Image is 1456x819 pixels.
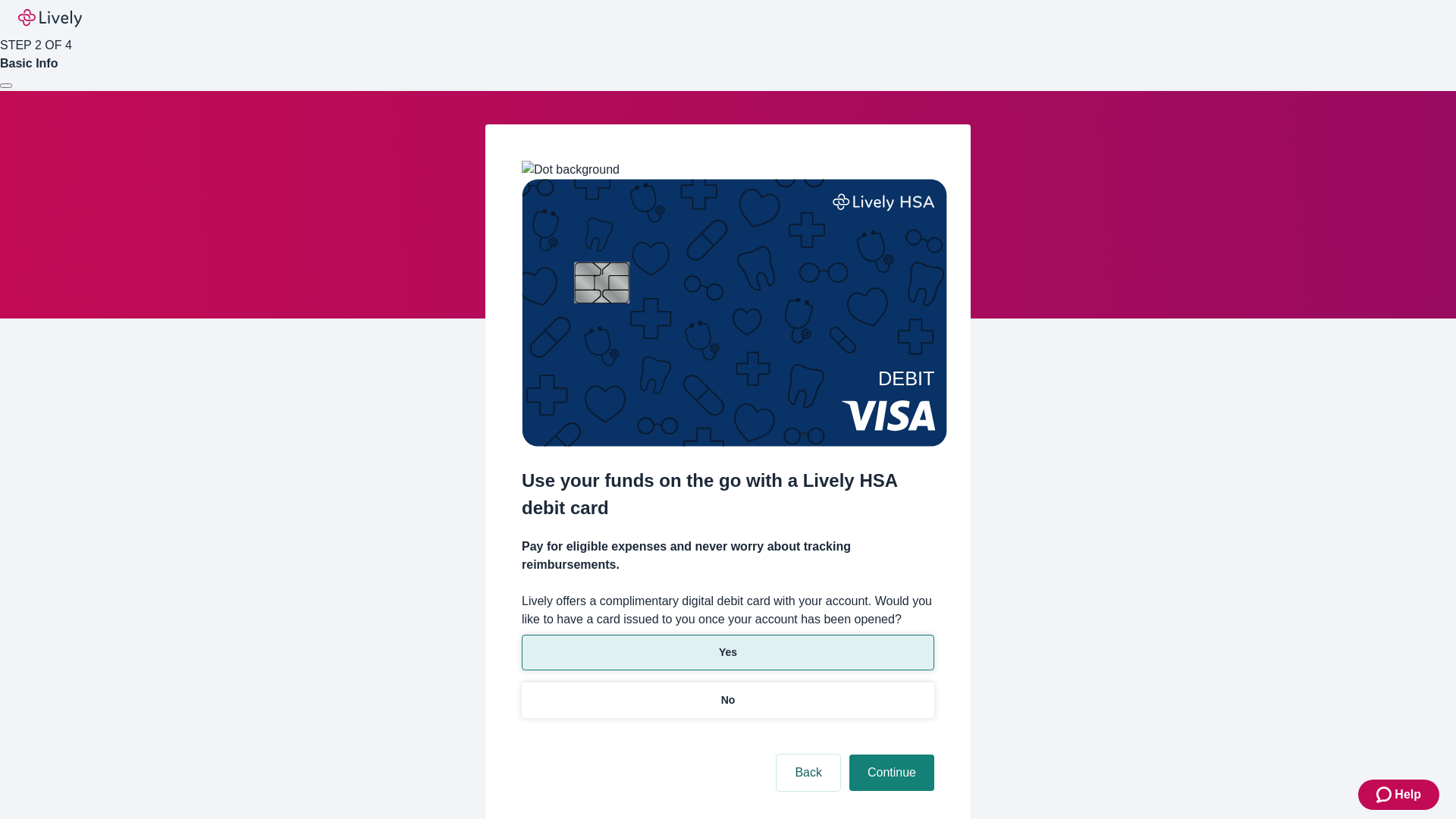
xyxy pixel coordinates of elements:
[1376,786,1395,804] svg: Zendesk support icon
[849,755,934,791] button: Continue
[522,179,947,447] img: Debit card
[522,682,934,718] button: No
[522,635,934,670] button: Yes
[1358,780,1439,810] button: Zendesk support iconHelp
[522,538,934,574] h4: Pay for eligible expenses and never worry about tracking reimbursements.
[18,9,82,27] img: Lively
[1395,786,1421,804] span: Help
[522,161,620,179] img: Dot background
[522,467,934,522] h2: Use your funds on the go with a Lively HSA debit card
[777,755,840,791] button: Back
[719,645,737,661] p: Yes
[721,692,736,708] p: No
[522,592,934,629] label: Lively offers a complimentary digital debit card with your account. Would you like to have a card...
